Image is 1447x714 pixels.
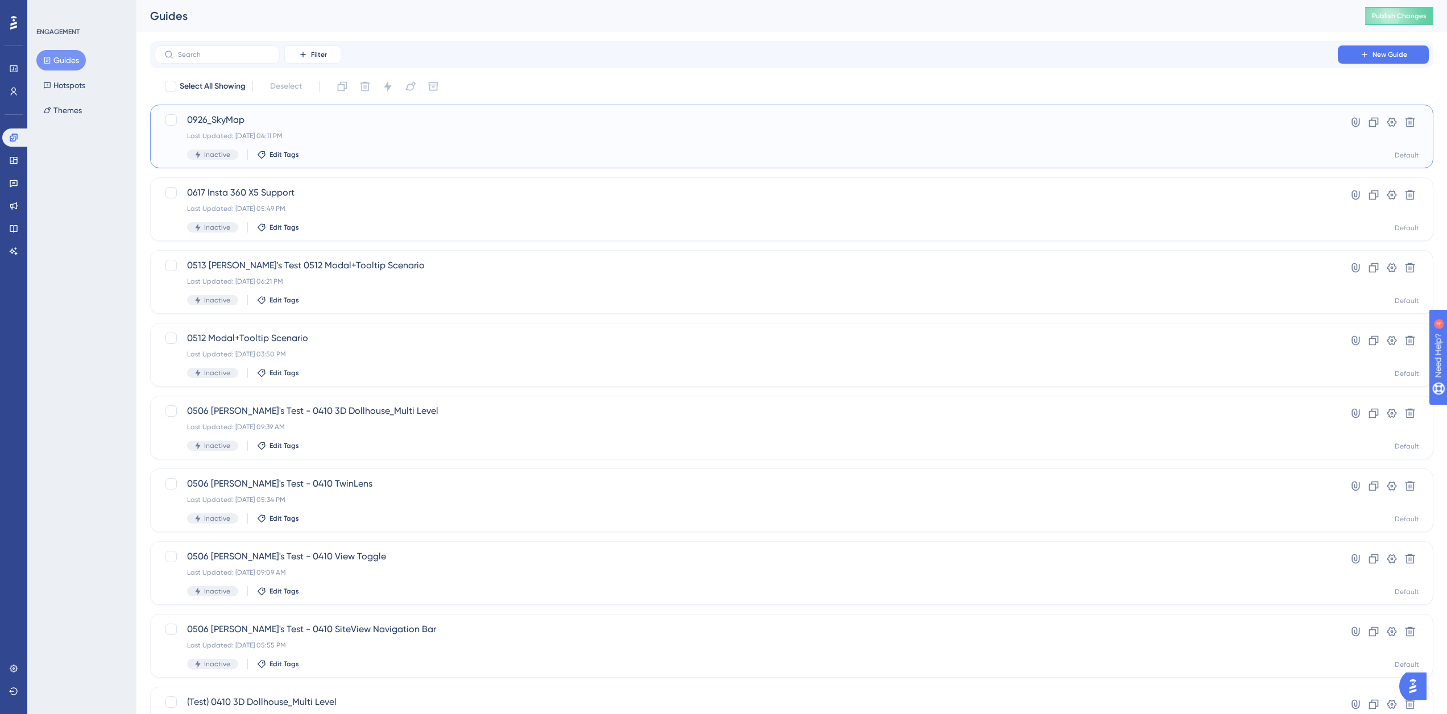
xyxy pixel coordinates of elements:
[1395,223,1419,233] div: Default
[187,259,1305,272] span: 0513 [PERSON_NAME]'s Test 0512 Modal+Tooltip Scenario
[187,550,1305,563] span: 0506 [PERSON_NAME]'s Test - 0410 View Toggle
[1399,669,1433,703] iframe: UserGuiding AI Assistant Launcher
[187,404,1305,418] span: 0506 [PERSON_NAME]'s Test - 0410 3D Dollhouse_Multi Level
[270,441,299,450] span: Edit Tags
[257,441,299,450] button: Edit Tags
[187,204,1305,213] div: Last Updated: [DATE] 05:49 PM
[270,150,299,159] span: Edit Tags
[1395,514,1419,524] div: Default
[1372,11,1427,20] span: Publish Changes
[270,296,299,305] span: Edit Tags
[1373,50,1407,59] span: New Guide
[1338,45,1429,64] button: New Guide
[187,622,1305,636] span: 0506 [PERSON_NAME]'s Test - 0410 SiteView Navigation Bar
[1395,369,1419,378] div: Default
[311,50,327,59] span: Filter
[204,296,230,305] span: Inactive
[187,277,1305,286] div: Last Updated: [DATE] 06:21 PM
[187,422,1305,431] div: Last Updated: [DATE] 09:39 AM
[257,296,299,305] button: Edit Tags
[204,514,230,523] span: Inactive
[187,186,1305,200] span: 0617 Insta 360 X5 Support
[187,495,1305,504] div: Last Updated: [DATE] 05:34 PM
[187,477,1305,491] span: 0506 [PERSON_NAME]'s Test - 0410 TwinLens
[180,80,246,93] span: Select All Showing
[150,8,1337,24] div: Guides
[27,3,71,16] span: Need Help?
[257,223,299,232] button: Edit Tags
[257,368,299,377] button: Edit Tags
[1395,151,1419,160] div: Default
[187,350,1305,359] div: Last Updated: [DATE] 03:50 PM
[187,641,1305,650] div: Last Updated: [DATE] 05:55 PM
[270,223,299,232] span: Edit Tags
[204,150,230,159] span: Inactive
[284,45,341,64] button: Filter
[204,659,230,669] span: Inactive
[204,223,230,232] span: Inactive
[270,514,299,523] span: Edit Tags
[257,514,299,523] button: Edit Tags
[257,659,299,669] button: Edit Tags
[257,150,299,159] button: Edit Tags
[204,368,230,377] span: Inactive
[187,695,1305,709] span: (Test) 0410 3D Dollhouse_Multi Level
[1395,587,1419,596] div: Default
[204,441,230,450] span: Inactive
[1395,442,1419,451] div: Default
[79,6,82,15] div: 4
[260,76,312,97] button: Deselect
[36,75,92,96] button: Hotspots
[187,331,1305,345] span: 0512 Modal+Tooltip Scenario
[1395,296,1419,305] div: Default
[270,368,299,377] span: Edit Tags
[270,80,302,93] span: Deselect
[36,50,86,70] button: Guides
[36,100,89,121] button: Themes
[178,51,270,59] input: Search
[204,587,230,596] span: Inactive
[1365,7,1433,25] button: Publish Changes
[270,659,299,669] span: Edit Tags
[36,27,80,36] div: ENGAGEMENT
[187,568,1305,577] div: Last Updated: [DATE] 09:09 AM
[1395,660,1419,669] div: Default
[257,587,299,596] button: Edit Tags
[187,131,1305,140] div: Last Updated: [DATE] 04:11 PM
[270,587,299,596] span: Edit Tags
[187,113,1305,127] span: 0926_SkyMap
